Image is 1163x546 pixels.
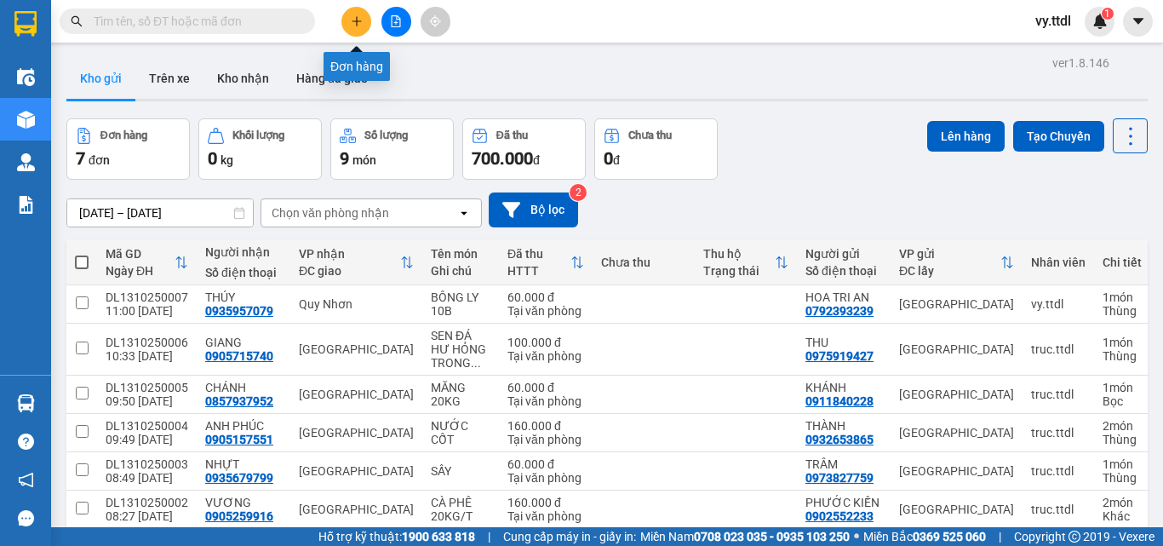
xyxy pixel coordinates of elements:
div: Tên món [431,247,490,261]
button: plus [341,7,371,37]
img: solution-icon [17,196,35,214]
div: Đơn hàng [100,129,147,141]
img: icon-new-feature [1092,14,1108,29]
strong: 0708 023 035 - 0935 103 250 [694,530,850,543]
span: ... [471,356,481,370]
div: Chi tiết [1103,256,1154,269]
div: 60.000 đ [507,290,584,304]
div: 0911840228 [805,394,874,408]
div: truc.ttdl [1031,342,1086,356]
div: [GEOGRAPHIC_DATA] [899,503,1014,516]
button: Khối lượng0kg [198,118,322,180]
span: đ [613,153,620,167]
span: 9 [340,148,349,169]
div: THÀNH [805,419,882,433]
div: NƯỚC CỐT [431,419,490,446]
span: Cung cấp máy in - giấy in: [503,527,636,546]
div: Mã GD [106,247,175,261]
span: Miền Bắc [863,527,986,546]
button: Kho gửi [66,58,135,99]
input: Select a date range. [67,199,253,227]
th: Toggle SortBy [695,240,797,285]
button: Hàng đã giao [283,58,381,99]
div: VP gửi [899,247,1000,261]
span: Miền Nam [640,527,850,546]
div: 100.000 đ [507,336,584,349]
span: file-add [390,15,402,27]
div: 1 món [1103,336,1154,349]
div: [GEOGRAPHIC_DATA] [899,297,1014,311]
div: Người gửi [805,247,882,261]
img: warehouse-icon [17,153,35,171]
span: 0 [604,148,613,169]
div: [GEOGRAPHIC_DATA] [299,503,414,516]
th: Toggle SortBy [290,240,422,285]
div: TRÂM [805,457,882,471]
div: Thu hộ [703,247,775,261]
div: 09:49 [DATE] [106,433,188,446]
input: Tìm tên, số ĐT hoặc mã đơn [94,12,295,31]
div: 1 món [1103,381,1154,394]
div: Chọn văn phòng nhận [272,204,389,221]
div: 160.000 đ [507,496,584,509]
div: Người nhận [205,245,282,259]
div: Ngày ĐH [106,264,175,278]
svg: open [457,206,471,220]
div: Tại văn phòng [507,433,584,446]
div: 11:00 [DATE] [106,304,188,318]
div: THÚY [205,290,282,304]
div: SẤY [431,464,490,478]
div: DL1310250002 [106,496,188,509]
span: | [999,527,1001,546]
span: 7 [76,148,85,169]
span: ⚪️ [854,533,859,540]
div: Tại văn phòng [507,394,584,408]
div: KHÁNH [805,381,882,394]
span: vy.ttdl [1022,10,1085,32]
div: 0973827759 [805,471,874,485]
div: Đã thu [507,247,570,261]
div: Nhân viên [1031,256,1086,269]
button: Trên xe [135,58,203,99]
div: 0857937952 [205,394,273,408]
div: Thùng [1103,433,1154,446]
div: Tại văn phòng [507,471,584,485]
div: [GEOGRAPHIC_DATA] [899,388,1014,401]
span: kg [221,153,233,167]
div: Bọc [1103,394,1154,408]
div: BÔNG LY 10B [431,290,490,318]
div: HTTT [507,264,570,278]
span: món [352,153,376,167]
div: truc.ttdl [1031,426,1086,440]
span: đơn [89,153,110,167]
div: Thùng [1103,349,1154,363]
div: Khối lượng [232,129,284,141]
div: Trạng thái [703,264,775,278]
div: [GEOGRAPHIC_DATA] [899,464,1014,478]
img: warehouse-icon [17,68,35,86]
div: 0932653865 [805,433,874,446]
div: Thùng [1103,471,1154,485]
sup: 2 [570,184,587,201]
span: search [71,15,83,27]
div: THU [805,336,882,349]
button: Chưa thu0đ [594,118,718,180]
div: Ghi chú [431,264,490,278]
button: Đơn hàng7đơn [66,118,190,180]
span: đ [533,153,540,167]
span: 700.000 [472,148,533,169]
div: [GEOGRAPHIC_DATA] [899,426,1014,440]
div: [GEOGRAPHIC_DATA] [299,342,414,356]
div: Tại văn phòng [507,304,584,318]
div: Tại văn phòng [507,349,584,363]
div: VP nhận [299,247,400,261]
div: 1 món [1103,290,1154,304]
div: ĐC giao [299,264,400,278]
div: 09:50 [DATE] [106,394,188,408]
span: | [488,527,490,546]
span: copyright [1068,531,1080,543]
div: Quy Nhơn [299,297,414,311]
span: notification [18,472,34,488]
div: 0935957079 [205,304,273,318]
div: DL1310250005 [106,381,188,394]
